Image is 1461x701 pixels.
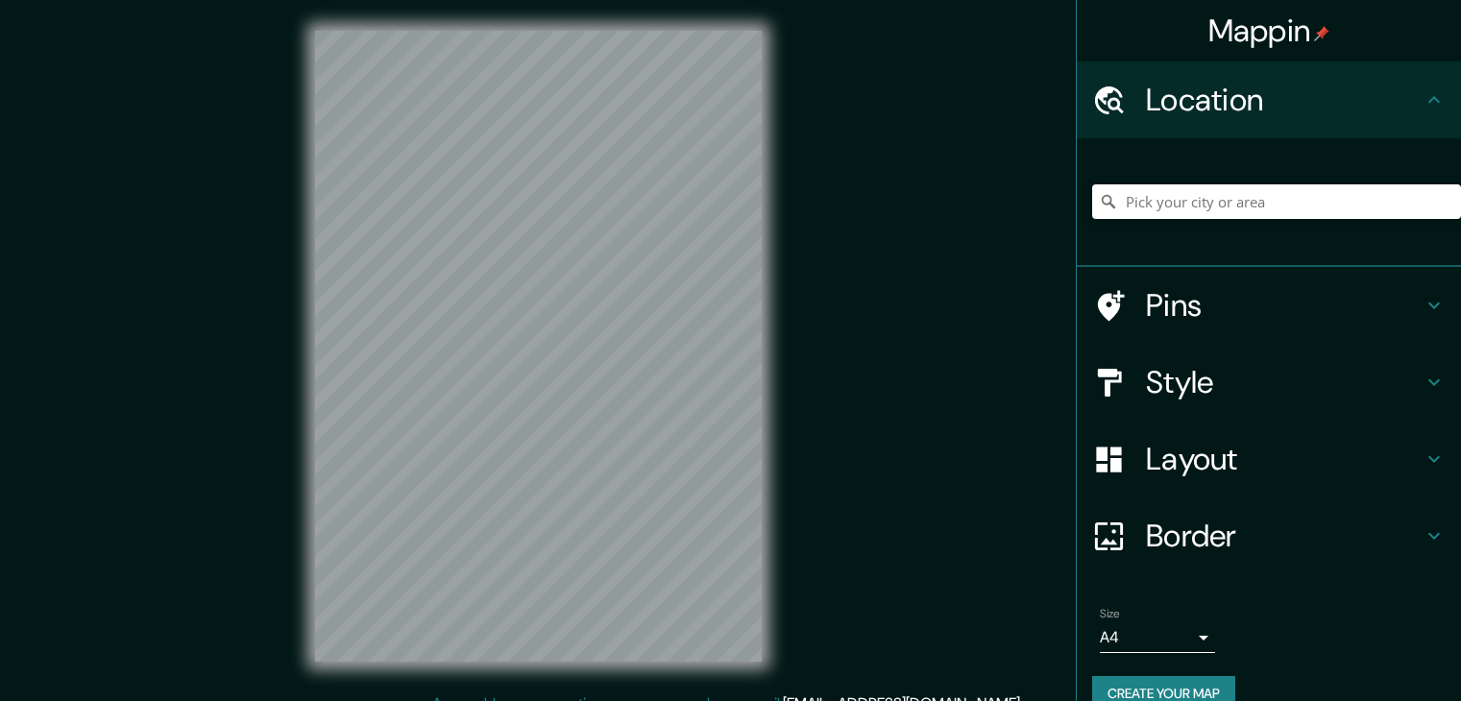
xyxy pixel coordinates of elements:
div: Pins [1077,267,1461,344]
input: Pick your city or area [1092,184,1461,219]
h4: Pins [1146,286,1423,325]
div: A4 [1100,622,1215,653]
h4: Location [1146,81,1423,119]
h4: Border [1146,517,1423,555]
label: Size [1100,606,1120,622]
canvas: Map [315,31,762,662]
h4: Style [1146,363,1423,401]
h4: Mappin [1208,12,1330,50]
div: Layout [1077,421,1461,497]
h4: Layout [1146,440,1423,478]
div: Style [1077,344,1461,421]
div: Border [1077,497,1461,574]
iframe: Help widget launcher [1290,626,1440,680]
img: pin-icon.png [1314,26,1329,41]
div: Location [1077,61,1461,138]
